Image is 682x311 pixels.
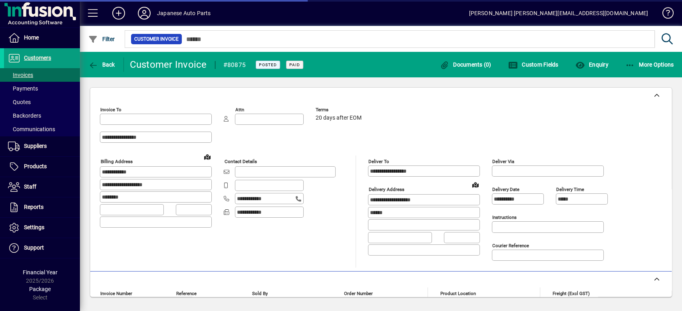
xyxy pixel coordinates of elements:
button: Filter [86,32,117,46]
span: Reports [24,204,44,210]
span: Filter [88,36,115,42]
mat-label: Delivery time [556,187,584,192]
mat-label: Order number [344,291,373,296]
app-page-header-button: Back [80,57,124,72]
a: Knowledge Base [656,2,672,28]
span: Quotes [8,99,31,105]
span: 20 days after EOM [316,115,362,121]
span: Home [24,34,39,41]
button: More Options [623,57,676,72]
a: Suppliers [4,136,80,156]
span: Financial Year [23,269,58,276]
mat-label: Attn [235,107,244,112]
button: Custom Fields [506,57,561,72]
span: Terms [316,107,364,112]
a: Communications [4,122,80,136]
mat-label: Deliver To [368,159,389,164]
span: Payments [8,85,38,92]
mat-label: Reference [176,291,197,296]
span: Paid [289,62,300,67]
span: Back [88,61,115,68]
a: View on map [201,150,214,163]
div: Japanese Auto Parts [157,7,211,20]
span: More Options [625,61,674,68]
mat-label: Instructions [492,215,517,220]
button: Add [106,6,131,20]
span: Posted [259,62,277,67]
button: Back [86,57,117,72]
a: Backorders [4,109,80,122]
mat-label: Invoice number [100,291,132,296]
button: Enquiry [573,57,610,72]
div: #80875 [223,59,246,71]
span: Settings [24,224,44,230]
span: Enquiry [575,61,608,68]
a: Payments [4,82,80,95]
div: [PERSON_NAME] [PERSON_NAME][EMAIL_ADDRESS][DOMAIN_NAME] [469,7,648,20]
a: Staff [4,177,80,197]
mat-label: Freight (excl GST) [553,291,590,296]
a: Products [4,157,80,177]
span: Backorders [8,112,41,119]
a: Support [4,238,80,258]
span: Products [24,163,47,169]
span: Communications [8,126,55,132]
button: Profile [131,6,157,20]
mat-label: Deliver via [492,159,514,164]
span: Invoices [8,72,33,78]
a: Home [4,28,80,48]
span: Custom Fields [508,61,559,68]
span: Customers [24,55,51,61]
a: Reports [4,197,80,217]
mat-label: Delivery date [492,187,519,192]
div: Customer Invoice [130,58,207,71]
span: Staff [24,183,36,190]
mat-label: Product location [440,291,476,296]
a: Quotes [4,95,80,109]
mat-label: Sold by [252,291,268,296]
span: Package [29,286,51,292]
span: Suppliers [24,143,47,149]
mat-label: Courier Reference [492,243,529,248]
a: Invoices [4,68,80,82]
span: Documents (0) [439,61,491,68]
button: Documents (0) [437,57,493,72]
span: Support [24,244,44,251]
a: Settings [4,218,80,238]
mat-label: Invoice To [100,107,121,112]
span: Customer Invoice [134,35,179,43]
a: View on map [469,178,482,191]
